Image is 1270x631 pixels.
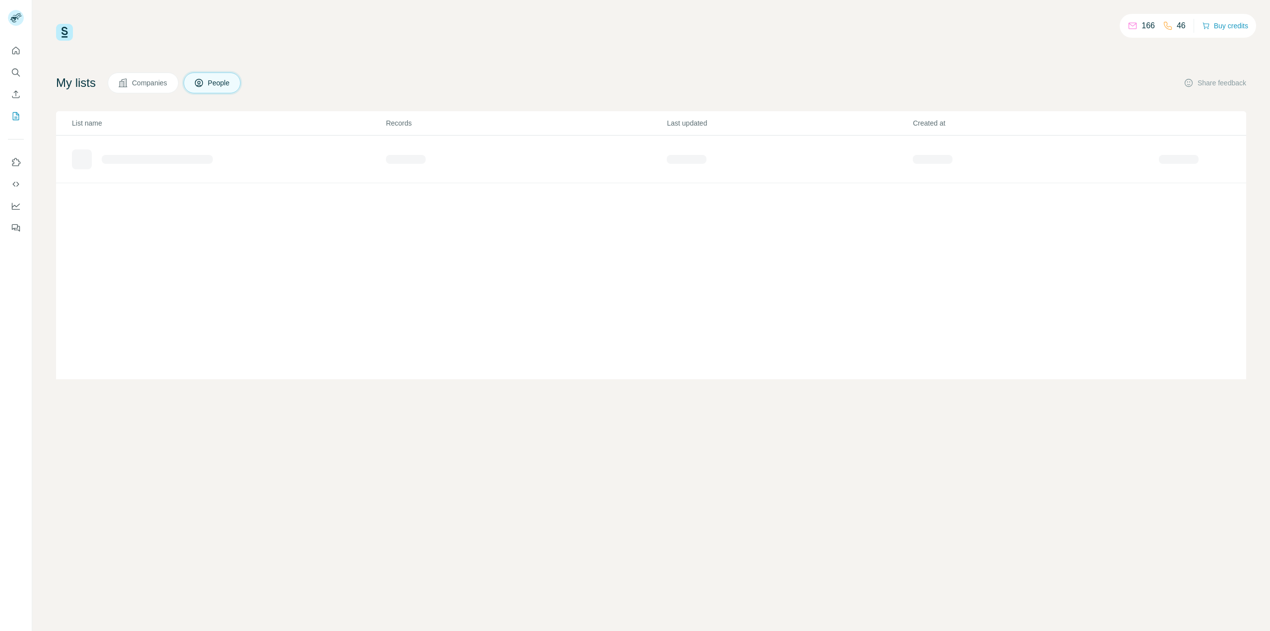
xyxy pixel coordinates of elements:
p: List name [72,118,385,128]
button: Enrich CSV [8,85,24,103]
p: Records [386,118,666,128]
span: Companies [132,78,168,88]
button: Feedback [8,219,24,237]
button: Share feedback [1184,78,1246,88]
button: Use Surfe API [8,175,24,193]
button: Use Surfe on LinkedIn [8,153,24,171]
button: Search [8,64,24,81]
img: Surfe Logo [56,24,73,41]
span: People [208,78,231,88]
p: 166 [1142,20,1155,32]
button: Buy credits [1202,19,1248,33]
p: Last updated [667,118,912,128]
p: 46 [1177,20,1186,32]
button: My lists [8,107,24,125]
p: Created at [913,118,1158,128]
button: Quick start [8,42,24,60]
h4: My lists [56,75,96,91]
button: Dashboard [8,197,24,215]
